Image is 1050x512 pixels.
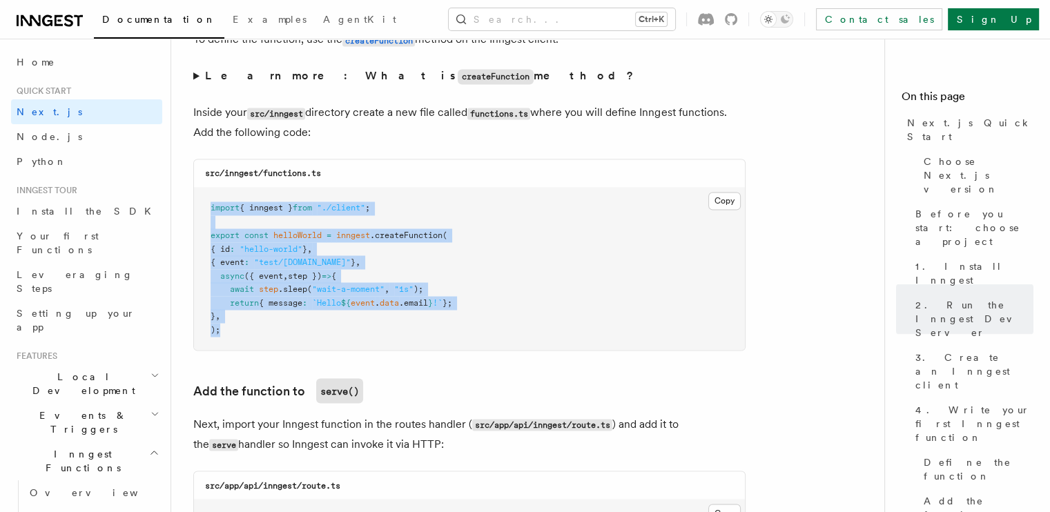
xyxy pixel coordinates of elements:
a: Sign Up [948,8,1039,30]
span: .email [399,297,428,307]
span: Inngest tour [11,185,77,196]
kbd: Ctrl+K [636,12,667,26]
a: AgentKit [315,4,405,37]
span: const [244,230,269,239]
span: Next.js [17,106,82,117]
span: export [211,230,240,239]
span: ; [365,203,370,213]
a: Leveraging Steps [11,262,162,301]
button: Local Development [11,364,162,403]
span: , [283,270,288,280]
p: Inside your directory create a new file called where you will define Inngest functions. Add the f... [193,103,746,142]
span: 1. Install Inngest [915,259,1033,287]
span: async [220,270,244,280]
button: Copy [708,192,741,210]
button: Toggle dark mode [760,11,793,28]
a: 4. Write your first Inngest function [910,397,1033,450]
span: Examples [233,14,307,25]
span: AgentKit [323,14,396,25]
button: Inngest Functions [11,442,162,480]
code: serve() [316,378,363,403]
span: ( [307,284,312,293]
span: { message [259,297,302,307]
a: Add the function toserve() [193,378,363,403]
span: ); [414,284,423,293]
a: createFunction [342,32,415,46]
span: Overview [30,487,172,498]
span: "./client" [317,203,365,213]
span: Before you start: choose a project [915,207,1033,248]
span: await [230,284,254,293]
a: Before you start: choose a project [910,201,1033,254]
code: serve [209,439,238,451]
span: "wait-a-moment" [312,284,385,293]
span: Node.js [17,131,82,142]
span: Inngest Functions [11,447,149,475]
span: }; [443,297,452,307]
span: = [327,230,331,239]
a: Next.js Quick Start [902,110,1033,149]
span: Python [17,156,67,167]
span: "test/[DOMAIN_NAME]" [254,257,351,266]
span: Events & Triggers [11,408,150,436]
code: createFunction [342,35,415,46]
a: 2. Run the Inngest Dev Server [910,293,1033,345]
span: } [211,311,215,320]
span: , [307,244,312,253]
span: event [351,297,375,307]
span: ( [443,230,447,239]
span: , [356,257,360,266]
span: from [293,203,312,213]
a: Node.js [11,124,162,149]
summary: Learn more: What iscreateFunctionmethod? [193,66,746,86]
span: Your first Functions [17,230,99,255]
span: Leveraging Steps [17,269,133,294]
a: Choose Next.js version [918,149,1033,201]
span: !` [433,297,443,307]
span: , [215,311,220,320]
span: 3. Create an Inngest client [915,351,1033,392]
span: Home [17,55,55,69]
a: Install the SDK [11,199,162,224]
span: { id [211,244,230,253]
span: => [322,270,331,280]
span: data [380,297,399,307]
span: 4. Write your first Inngest function [915,403,1033,444]
code: src/app/api/inngest/route.ts [205,480,340,490]
a: 1. Install Inngest [910,254,1033,293]
code: src/inngest [247,108,305,119]
a: Overview [24,480,162,505]
span: Setting up your app [17,308,135,333]
span: { event [211,257,244,266]
a: Define the function [918,450,1033,489]
span: ); [211,324,220,334]
span: "1s" [394,284,414,293]
span: step [259,284,278,293]
p: To define the function, use the method on the Inngest client. [193,30,746,50]
a: Home [11,50,162,75]
h4: On this page [902,88,1033,110]
span: step }) [288,270,322,280]
a: Documentation [94,4,224,39]
span: { inngest } [240,203,293,213]
span: : [302,297,307,307]
span: `Hello [312,297,341,307]
span: , [385,284,389,293]
a: Next.js [11,99,162,124]
span: Documentation [102,14,216,25]
button: Events & Triggers [11,403,162,442]
span: 2. Run the Inngest Dev Server [915,298,1033,339]
span: Local Development [11,370,150,397]
span: Next.js Quick Start [907,116,1033,144]
span: } [351,257,356,266]
span: inngest [336,230,370,239]
a: Python [11,149,162,174]
span: } [428,297,433,307]
code: src/app/api/inngest/route.ts [472,419,612,431]
a: Examples [224,4,315,37]
strong: Learn more: What is method? [205,69,636,82]
a: Your first Functions [11,224,162,262]
code: functions.ts [467,108,530,119]
code: createFunction [458,69,534,84]
span: .createFunction [370,230,443,239]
